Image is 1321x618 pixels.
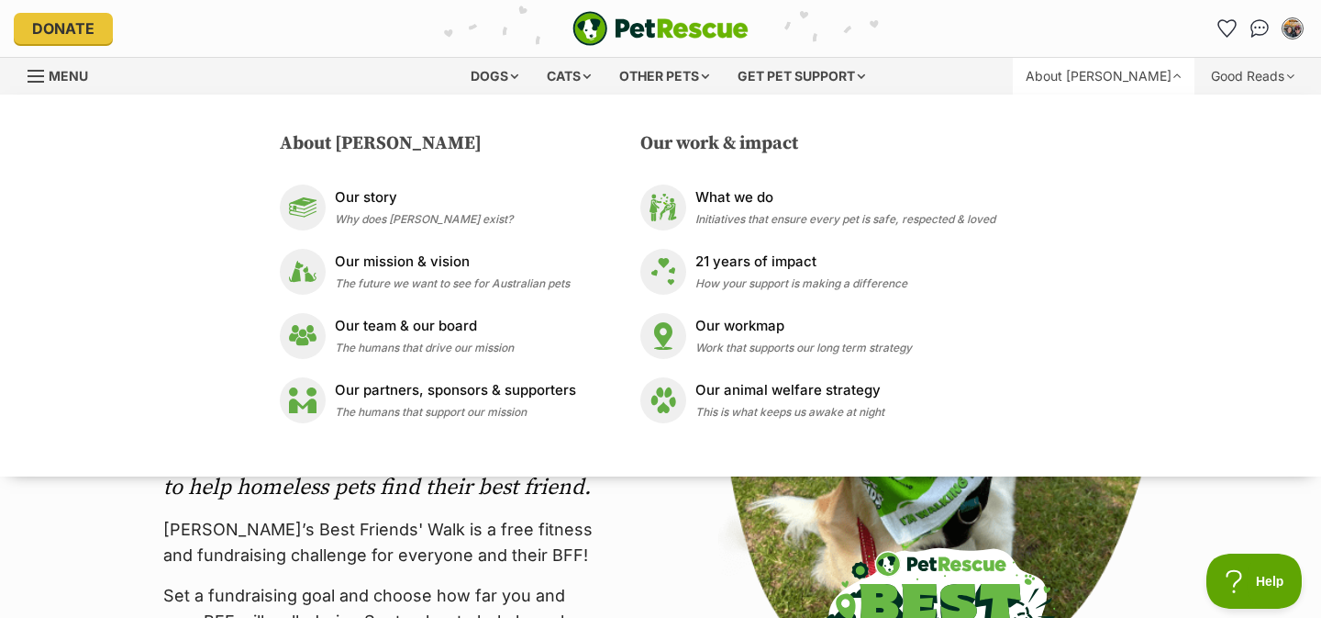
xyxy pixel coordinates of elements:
[640,377,686,423] img: Our animal welfare strategy
[14,13,113,44] a: Donate
[695,341,912,354] span: Work that supports our long term strategy
[1013,58,1194,95] div: About [PERSON_NAME]
[280,249,326,295] img: Our mission & vision
[335,252,570,273] p: Our mission & vision
[335,276,570,290] span: The future we want to see for Australian pets
[335,405,527,419] span: The humans that support our mission
[1283,19,1302,38] img: Nadine Monteagudo profile pic
[695,405,884,419] span: This is what keeps us awake at night
[695,276,907,290] span: How your support is making a difference
[640,313,686,359] img: Our workmap
[280,313,326,359] img: Our team & our board
[280,249,576,295] a: Our mission & vision Our mission & vision The future we want to see for Australian pets
[280,313,576,359] a: Our team & our board Our team & our board The humans that drive our mission
[163,473,604,502] p: to help homeless pets find their best friend.
[1278,14,1307,43] button: My account
[640,377,995,423] a: Our animal welfare strategy Our animal welfare strategy This is what keeps us awake at night
[695,252,907,273] p: 21 years of impact
[280,131,585,157] h3: About [PERSON_NAME]
[28,58,101,91] a: Menu
[1245,14,1274,43] a: Conversations
[695,316,912,337] p: Our workmap
[280,185,576,230] a: Our story Our story Why does [PERSON_NAME] exist?
[640,249,686,295] img: 21 years of impact
[640,185,995,230] a: What we do What we do Initiatives that ensure every pet is safe, respected & loved
[1206,554,1303,609] iframe: Help Scout Beacon - Open
[280,377,576,423] a: Our partners, sponsors & supporters Our partners, sponsors & supporters The humans that support o...
[572,11,749,46] img: logo-e224e6f780fb5917bec1dbf3a21bbac754714ae5b6737aabdf751b685950b380.svg
[49,68,88,84] span: Menu
[725,58,878,95] div: Get pet support
[640,131,1005,157] h3: Our work & impact
[572,11,749,46] a: PetRescue
[335,341,514,354] span: The humans that drive our mission
[335,316,514,337] p: Our team & our board
[1212,14,1241,43] a: Favourites
[534,58,604,95] div: Cats
[640,249,995,295] a: 21 years of impact 21 years of impact How your support is making a difference
[640,313,995,359] a: Our workmap Our workmap Work that supports our long term strategy
[695,212,995,226] span: Initiatives that ensure every pet is safe, respected & loved
[1250,19,1270,38] img: chat-41dd97257d64d25036548639549fe6c8038ab92f7586957e7f3b1b290dea8141.svg
[280,185,326,230] img: Our story
[606,58,722,95] div: Other pets
[335,212,513,226] span: Why does [PERSON_NAME] exist?
[1198,58,1307,95] div: Good Reads
[1212,14,1307,43] ul: Account quick links
[335,380,576,401] p: Our partners, sponsors & supporters
[280,377,326,423] img: Our partners, sponsors & supporters
[695,380,884,401] p: Our animal welfare strategy
[640,185,686,230] img: What we do
[335,187,513,208] p: Our story
[163,517,604,568] p: [PERSON_NAME]’s Best Friends' Walk is a free fitness and fundraising challenge for everyone and t...
[458,58,531,95] div: Dogs
[695,187,995,208] p: What we do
